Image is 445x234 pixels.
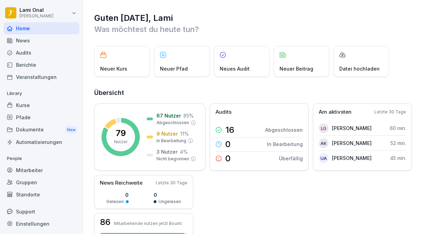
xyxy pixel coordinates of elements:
[3,188,79,201] a: Standorte
[3,88,79,99] p: Library
[100,65,127,72] p: Neuer Kurs
[159,199,181,205] p: Ungelesen
[156,148,178,155] p: 3 Nutzer
[100,218,111,226] h3: 86
[116,129,126,137] p: 79
[180,130,189,137] p: 11 %
[160,65,188,72] p: Neuer Pfad
[390,124,406,132] p: 60 min.
[65,126,77,134] div: New
[3,123,79,136] a: DokumenteNew
[156,138,186,144] p: In Bearbeitung
[225,126,234,134] p: 16
[19,7,54,13] p: Lami Onal
[390,154,406,162] p: 45 min.
[3,34,79,47] a: News
[94,24,435,35] p: Was möchtest du heute tun?
[3,99,79,111] a: Kurse
[332,154,372,162] p: [PERSON_NAME]
[374,109,406,115] p: Letzte 30 Tage
[154,191,181,199] p: 0
[19,14,54,18] p: [PERSON_NAME]
[279,155,303,162] p: Überfällig
[216,108,232,116] p: Audits
[3,218,79,230] a: Einstellungen
[100,179,143,187] p: News Reichweite
[332,124,372,132] p: [PERSON_NAME]
[319,108,351,116] p: Am aktivsten
[106,199,124,205] p: Gelesen
[3,59,79,71] a: Berichte
[339,65,380,72] p: Datei hochladen
[319,138,329,148] div: AK
[114,139,128,145] p: Nutzer
[280,65,313,72] p: Neuer Beitrag
[156,156,189,162] p: Nicht begonnen
[183,112,194,119] p: 85 %
[3,22,79,34] a: Home
[3,123,79,136] div: Dokumente
[3,71,79,83] a: Veranstaltungen
[106,191,129,199] p: 0
[3,164,79,176] a: Mitarbeiter
[225,154,230,163] p: 0
[332,139,372,147] p: [PERSON_NAME]
[156,130,178,137] p: 9 Nutzer
[180,148,188,155] p: 4 %
[94,13,435,24] h1: Guten [DATE], Lami
[156,120,189,126] p: Abgeschlossen
[220,65,250,72] p: Neues Audit
[156,180,187,186] p: Letzte 30 Tage
[3,153,79,164] p: People
[319,123,329,133] div: LG
[225,140,230,148] p: 0
[3,205,79,218] div: Support
[3,47,79,59] a: Audits
[94,88,435,98] h2: Übersicht
[3,176,79,188] a: Gruppen
[156,112,181,119] p: 67 Nutzer
[390,139,406,147] p: 52 min.
[114,221,182,226] p: Mitarbeitende nutzen jetzt Bounti
[319,153,329,163] div: UA
[3,111,79,123] a: Pfade
[267,140,303,148] p: In Bearbeitung
[3,136,79,148] a: Automatisierungen
[265,126,303,134] p: Abgeschlossen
